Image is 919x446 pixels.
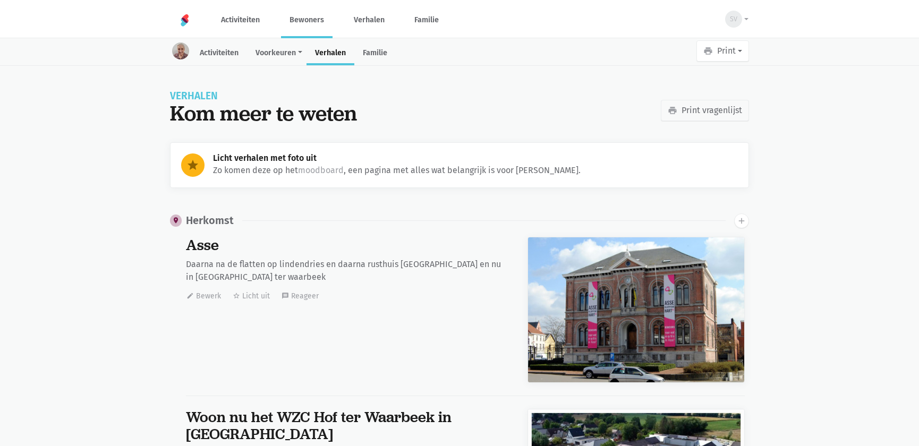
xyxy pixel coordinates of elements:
[186,159,199,171] i: star
[191,42,247,65] a: Activiteiten
[307,42,354,65] a: Verhalen
[298,165,344,175] a: moodboard
[282,292,289,299] i: message
[186,258,501,284] div: Daarna na de flatten op lindendries en daarna rusthuis [GEOGRAPHIC_DATA] en nu in [GEOGRAPHIC_DAT...
[696,40,749,62] button: Print
[354,42,396,65] a: Familie
[213,153,738,163] div: Licht verhalen met foto uit
[170,101,446,125] div: Kom meer te weten
[661,100,749,121] a: Print vragenlijst
[730,14,737,24] span: SV
[186,288,222,304] button: Bewerk
[212,2,268,38] a: Activiteiten
[178,14,191,27] img: Home
[668,106,677,115] i: print
[232,288,270,304] button: Licht uit
[406,2,447,38] a: Familie
[186,215,234,227] div: Herkomst
[345,2,393,38] a: Verhalen
[172,217,180,224] i: place
[247,42,307,65] a: Voorkeuren
[737,216,746,226] i: add
[718,7,749,31] button: SV
[172,42,189,59] img: resident-image
[703,46,713,56] i: print
[186,237,501,254] div: Asse
[170,91,446,101] div: Verhalen
[213,165,738,176] p: Zo komen deze op het , een pagina met alles wat belangrijk is voor [PERSON_NAME].
[281,288,319,304] button: Reageer
[186,292,194,299] i: edit
[281,2,333,38] a: Bewoners
[233,292,240,299] i: star_border
[186,409,501,443] div: Woon nu het WZC Hof ter Waarbeek in [GEOGRAPHIC_DATA]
